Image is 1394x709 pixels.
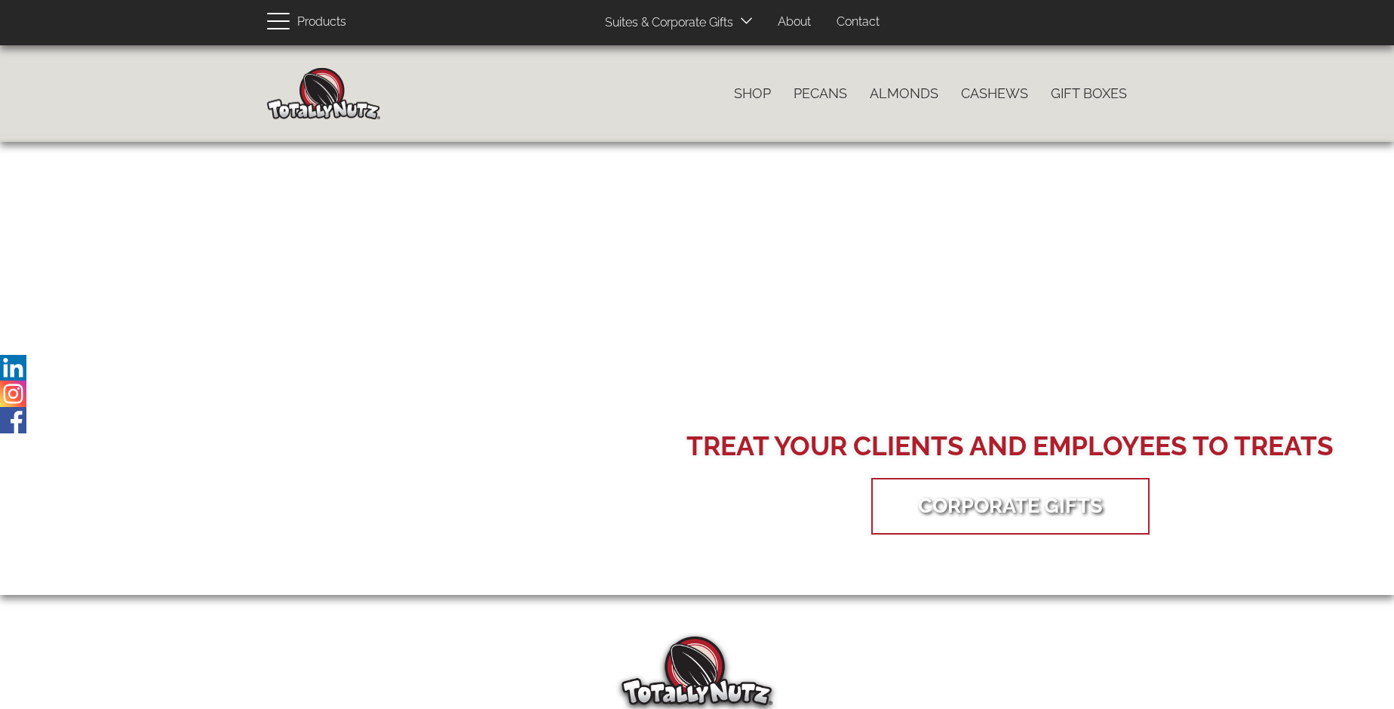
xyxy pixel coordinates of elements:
[858,78,950,109] a: Almonds
[950,78,1039,109] a: Cashews
[766,8,822,37] a: About
[297,11,346,33] span: Products
[895,482,1125,529] a: Corporate Gifts
[686,427,1334,465] div: Treat your Clients and Employees to Treats
[1039,78,1138,109] a: Gift Boxes
[594,8,738,38] a: Suites & Corporate Gifts
[825,8,891,37] a: Contact
[622,637,772,705] img: Totally Nutz Logo
[782,78,858,109] a: Pecans
[267,68,380,119] img: Home
[723,78,782,109] a: Shop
